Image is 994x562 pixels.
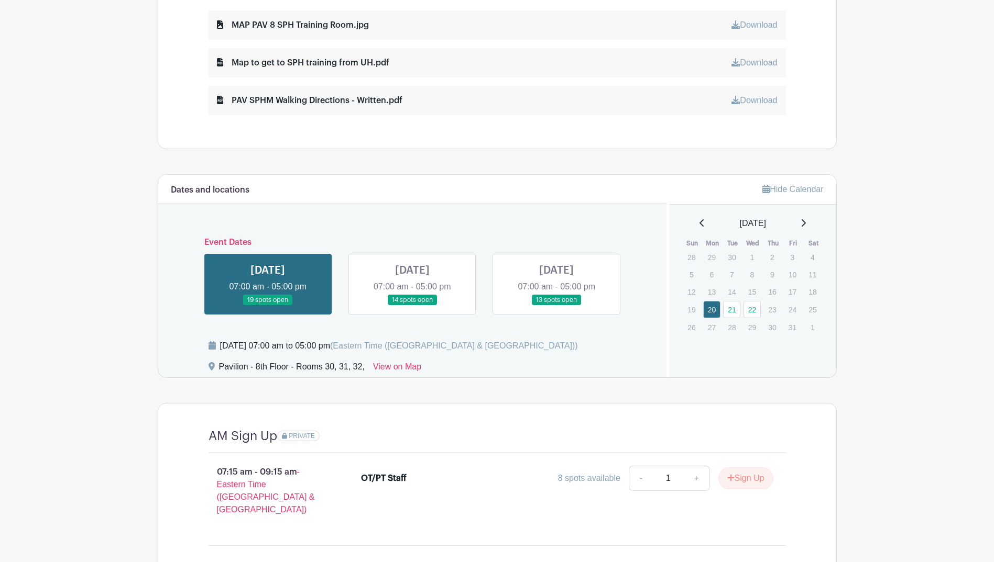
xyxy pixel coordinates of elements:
p: 29 [703,249,720,265]
p: 2 [763,249,781,265]
th: Tue [723,238,743,249]
p: 1 [804,319,821,335]
p: 07:15 am - 09:15 am [192,462,345,520]
div: OT/PT Staff [361,472,407,485]
h4: AM Sign Up [209,429,277,444]
p: 26 [683,319,700,335]
p: 12 [683,284,700,300]
a: 21 [723,301,740,318]
th: Thu [763,238,783,249]
th: Wed [743,238,763,249]
p: 3 [784,249,801,265]
th: Mon [703,238,723,249]
p: 28 [683,249,700,265]
p: 28 [723,319,740,335]
div: 8 spots available [558,472,620,485]
p: 1 [744,249,761,265]
p: 14 [723,284,740,300]
p: 27 [703,319,720,335]
p: 29 [744,319,761,335]
a: - [629,466,653,491]
p: 9 [763,266,781,283]
p: 4 [804,249,821,265]
th: Fri [783,238,804,249]
p: 30 [763,319,781,335]
span: PRIVATE [289,432,315,440]
div: Map to get to SPH training from UH.pdf [217,57,389,69]
p: 7 [723,266,740,283]
p: 5 [683,266,700,283]
h6: Dates and locations [171,185,249,195]
div: Pavilion - 8th Floor - Rooms 30, 31, 32, [219,361,365,377]
p: 25 [804,301,821,318]
a: Download [731,96,777,105]
a: 22 [744,301,761,318]
p: 23 [763,301,781,318]
a: Download [731,58,777,67]
p: 16 [763,284,781,300]
p: 24 [784,301,801,318]
div: [DATE] 07:00 am to 05:00 pm [220,340,578,352]
p: 19 [683,301,700,318]
p: 13 [703,284,720,300]
th: Sun [682,238,703,249]
span: - Eastern Time ([GEOGRAPHIC_DATA] & [GEOGRAPHIC_DATA]) [217,467,315,514]
p: 18 [804,284,821,300]
a: + [683,466,709,491]
div: MAP PAV 8 SPH Training Room.jpg [217,19,369,31]
div: PAV SPHM Walking Directions - Written.pdf [217,94,402,107]
a: Hide Calendar [762,185,823,194]
a: View on Map [373,361,421,377]
span: [DATE] [740,217,766,230]
th: Sat [803,238,824,249]
p: 11 [804,266,821,283]
p: 30 [723,249,740,265]
span: (Eastern Time ([GEOGRAPHIC_DATA] & [GEOGRAPHIC_DATA])) [330,341,578,350]
p: 10 [784,266,801,283]
p: 8 [744,266,761,283]
a: Download [731,20,777,29]
p: 31 [784,319,801,335]
p: 17 [784,284,801,300]
p: 15 [744,284,761,300]
h6: Event Dates [196,238,629,248]
p: 6 [703,266,720,283]
a: 20 [703,301,720,318]
button: Sign Up [718,467,773,489]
